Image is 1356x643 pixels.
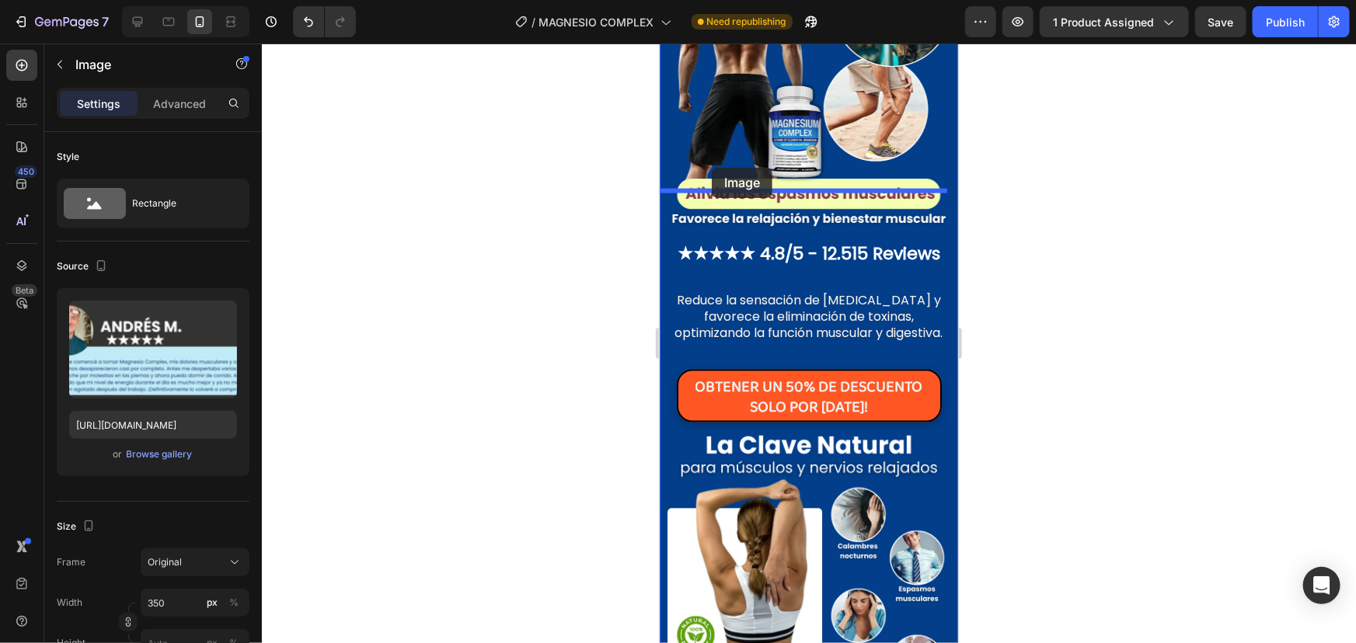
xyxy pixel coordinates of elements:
[12,284,37,297] div: Beta
[1208,16,1234,29] span: Save
[229,596,239,610] div: %
[132,186,227,221] div: Rectangle
[141,589,249,617] input: px%
[1253,6,1318,37] button: Publish
[77,96,120,112] p: Settings
[113,445,123,464] span: or
[532,14,536,30] span: /
[57,256,110,277] div: Source
[6,6,116,37] button: 7
[153,96,206,112] p: Advanced
[207,596,218,610] div: px
[69,411,237,439] input: https://example.com/image.jpg
[539,14,654,30] span: MAGNESIO COMPLEX
[148,555,182,569] span: Original
[57,516,98,537] div: Size
[102,12,109,31] p: 7
[57,596,82,610] label: Width
[1053,14,1154,30] span: 1 product assigned
[141,548,249,576] button: Original
[707,15,786,29] span: Need republishing
[126,447,193,462] button: Browse gallery
[1040,6,1189,37] button: 1 product assigned
[69,301,237,398] img: preview-image
[203,593,221,612] button: %
[75,55,207,74] p: Image
[57,150,79,164] div: Style
[127,447,193,461] div: Browse gallery
[1266,14,1305,30] div: Publish
[57,555,85,569] label: Frame
[1303,567,1340,604] div: Open Intercom Messenger
[660,43,958,643] iframe: Design area
[293,6,356,37] div: Undo/Redo
[15,165,37,178] div: 450
[1195,6,1246,37] button: Save
[225,593,243,612] button: px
